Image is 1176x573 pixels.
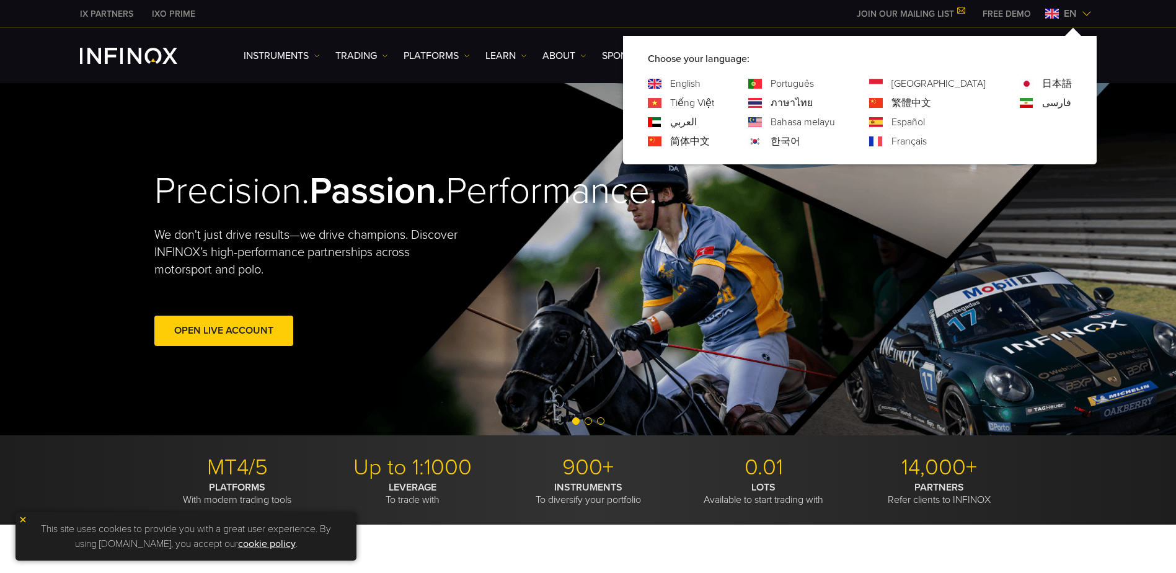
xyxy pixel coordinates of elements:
[891,76,986,91] a: Language
[1042,76,1072,91] a: Language
[891,95,931,110] a: Language
[681,481,847,506] p: Available to start trading with
[244,48,320,63] a: Instruments
[330,454,496,481] p: Up to 1:1000
[847,9,973,19] a: JOIN OUR MAILING LIST
[914,481,964,494] strong: PARTNERS
[19,515,27,524] img: yellow close icon
[670,115,697,130] a: Language
[80,48,206,64] a: INFINOX Logo
[335,48,388,63] a: TRADING
[771,134,800,149] a: Language
[856,454,1022,481] p: 14,000+
[554,481,622,494] strong: INSTRUMENTS
[389,481,436,494] strong: LEVERAGE
[154,169,545,214] h2: Precision. Performance.
[856,481,1022,506] p: Refer clients to INFINOX
[891,134,927,149] a: Language
[648,51,1072,66] p: Choose your language:
[154,454,321,481] p: MT4/5
[771,76,814,91] a: Language
[751,481,776,494] strong: LOTS
[1059,6,1082,21] span: en
[973,7,1040,20] a: INFINOX MENU
[209,481,265,494] strong: PLATFORMS
[771,115,835,130] a: Language
[670,76,701,91] a: Language
[485,48,527,63] a: Learn
[143,7,205,20] a: INFINOX
[154,316,293,346] a: Open Live Account
[22,518,350,554] p: This site uses cookies to provide you with a great user experience. By using [DOMAIN_NAME], you a...
[670,95,714,110] a: Language
[154,481,321,506] p: With modern trading tools
[238,538,296,550] a: cookie policy
[585,417,592,425] span: Go to slide 2
[602,48,673,63] a: SPONSORSHIPS
[670,134,710,149] a: Language
[154,226,467,278] p: We don't just drive results—we drive champions. Discover INFINOX’s high-performance partnerships ...
[505,481,671,506] p: To diversify your portfolio
[771,95,813,110] a: Language
[572,417,580,425] span: Go to slide 1
[330,481,496,506] p: To trade with
[404,48,470,63] a: PLATFORMS
[505,454,671,481] p: 900+
[71,7,143,20] a: INFINOX
[597,417,604,425] span: Go to slide 3
[542,48,586,63] a: ABOUT
[681,454,847,481] p: 0.01
[891,115,925,130] a: Language
[309,169,446,213] strong: Passion.
[1042,95,1071,110] a: Language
